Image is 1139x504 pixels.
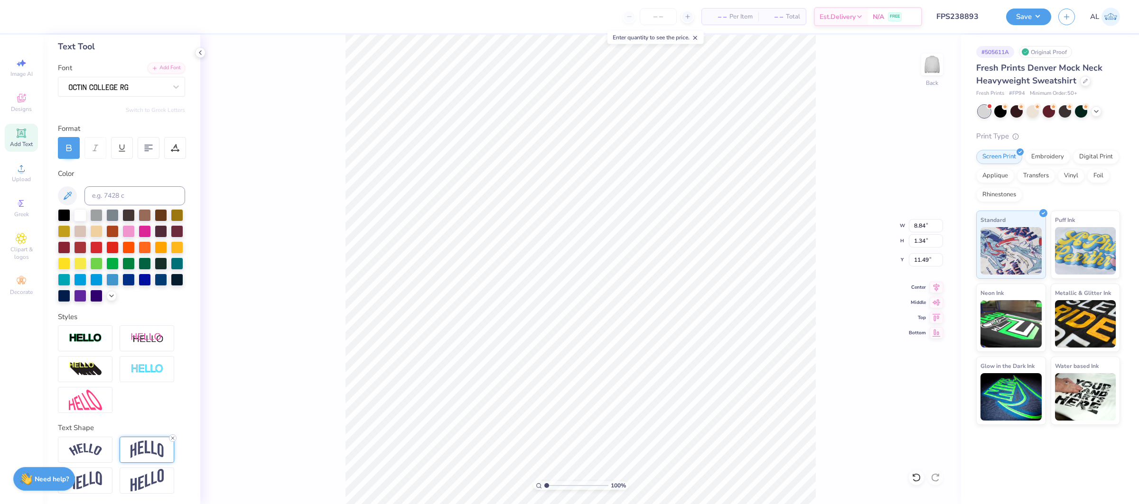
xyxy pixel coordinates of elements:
[10,70,33,78] span: Image AI
[35,475,69,484] strong: Need help?
[980,361,1035,371] span: Glow in the Dark Ink
[58,312,185,322] div: Styles
[58,40,185,53] div: Text Tool
[1017,169,1055,183] div: Transfers
[976,62,1102,86] span: Fresh Prints Denver Mock Neck Heavyweight Sweatshirt
[980,373,1042,421] img: Glow in the Dark Ink
[1030,90,1077,98] span: Minimum Order: 50 +
[5,246,38,261] span: Clipart & logos
[131,364,164,375] img: Negative Space
[10,288,33,296] span: Decorate
[820,12,856,22] span: Est. Delivery
[926,79,938,87] div: Back
[890,13,900,20] span: FREE
[909,330,926,336] span: Bottom
[708,12,727,22] span: – –
[131,440,164,458] img: Arch
[1009,90,1025,98] span: # FP94
[729,12,753,22] span: Per Item
[976,169,1014,183] div: Applique
[1055,373,1116,421] img: Water based Ink
[976,188,1022,202] div: Rhinestones
[611,481,626,490] span: 100 %
[126,106,185,114] button: Switch to Greek Letters
[11,105,32,113] span: Designs
[607,31,704,44] div: Enter quantity to see the price.
[1055,288,1111,298] span: Metallic & Glitter Ink
[909,314,926,321] span: Top
[1055,300,1116,348] img: Metallic & Glitter Ink
[976,131,1120,142] div: Print Type
[1006,9,1051,25] button: Save
[909,299,926,306] span: Middle
[1090,11,1099,22] span: AL
[69,443,102,456] img: Arc
[786,12,800,22] span: Total
[69,362,102,377] img: 3d Illusion
[976,90,1004,98] span: Fresh Prints
[69,471,102,490] img: Flag
[131,469,164,492] img: Rise
[640,8,677,25] input: – –
[58,123,186,134] div: Format
[69,333,102,344] img: Stroke
[12,175,31,183] span: Upload
[980,300,1042,348] img: Neon Ink
[1087,169,1110,183] div: Foil
[148,63,185,73] div: Add Font
[1090,8,1120,26] a: AL
[1055,215,1075,225] span: Puff Ink
[980,215,1006,225] span: Standard
[1019,46,1072,58] div: Original Proof
[909,284,926,291] span: Center
[58,422,185,433] div: Text Shape
[976,150,1022,164] div: Screen Print
[58,63,72,73] label: Font
[10,140,33,148] span: Add Text
[84,186,185,205] input: e.g. 7428 c
[1055,361,1099,371] span: Water based Ink
[923,55,942,74] img: Back
[1102,8,1120,26] img: Angela Legaspi
[1058,169,1084,183] div: Vinyl
[764,12,783,22] span: – –
[873,12,884,22] span: N/A
[976,46,1014,58] div: # 505611A
[131,332,164,344] img: Shadow
[929,7,999,26] input: Untitled Design
[980,288,1004,298] span: Neon Ink
[1073,150,1119,164] div: Digital Print
[1055,227,1116,275] img: Puff Ink
[14,211,29,218] span: Greek
[58,168,185,179] div: Color
[980,227,1042,275] img: Standard
[69,390,102,410] img: Free Distort
[1025,150,1070,164] div: Embroidery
